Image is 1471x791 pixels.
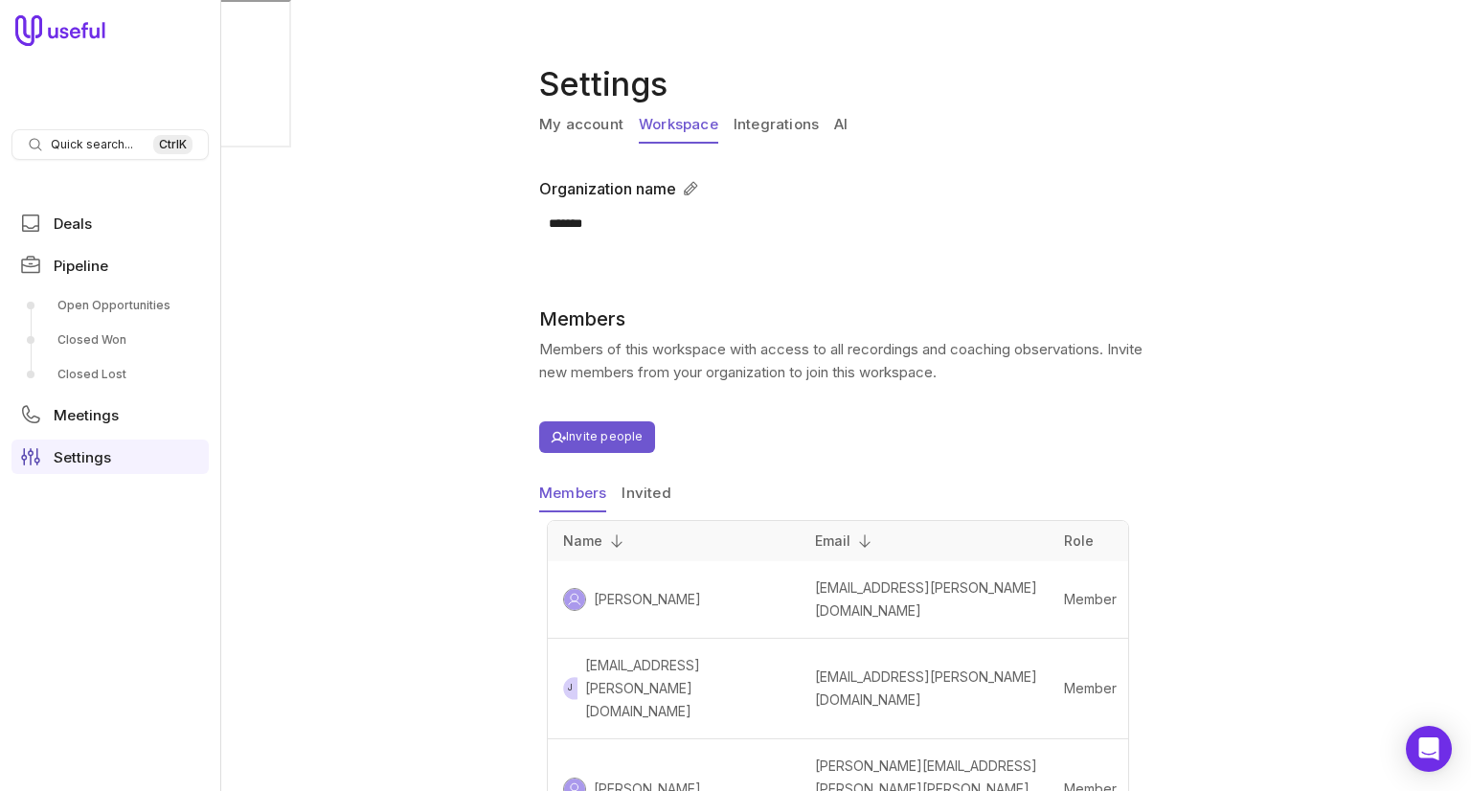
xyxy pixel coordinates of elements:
button: Members [539,476,606,512]
a: Settings [11,440,209,474]
a: My account [539,107,623,144]
button: Invite people [539,421,655,453]
div: Open Intercom Messenger [1406,726,1452,772]
span: Pipeline [54,259,108,273]
span: Deals [54,216,92,231]
p: Members of this workspace with access to all recordings and coaching observations. Invite new mem... [539,338,1144,384]
div: Pipeline submenu [11,290,209,390]
button: Toggle sort [602,527,631,555]
a: Open Opportunities [11,290,209,321]
a: Closed Won [11,325,209,355]
span: Role [1064,532,1094,549]
h2: Members [539,307,1144,330]
a: [PERSON_NAME] [586,588,701,611]
h1: Settings [539,61,1152,107]
span: Name [563,530,602,553]
a: Integrations [734,107,819,144]
a: Deals [11,206,209,240]
span: Meetings [54,408,119,422]
span: [EMAIL_ADDRESS][PERSON_NAME][DOMAIN_NAME] [815,668,1037,708]
button: Edit organization name [676,174,705,203]
a: Pipeline [11,248,209,282]
a: AI [834,107,848,144]
a: [EMAIL_ADDRESS][PERSON_NAME][DOMAIN_NAME] [577,654,792,723]
span: Settings [54,450,111,464]
kbd: Ctrl K [153,135,192,154]
span: Email [815,530,850,553]
a: Closed Lost [11,359,209,390]
span: Member [1064,680,1117,696]
span: [EMAIL_ADDRESS][PERSON_NAME][DOMAIN_NAME] [815,579,1037,619]
span: Member [1064,591,1117,607]
text: J [568,683,573,692]
a: Workspace [639,107,718,144]
label: Organization name [539,177,676,200]
span: Quick search... [51,137,133,152]
a: Meetings [11,397,209,432]
button: Invited [622,476,670,512]
button: Toggle sort [850,527,879,555]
